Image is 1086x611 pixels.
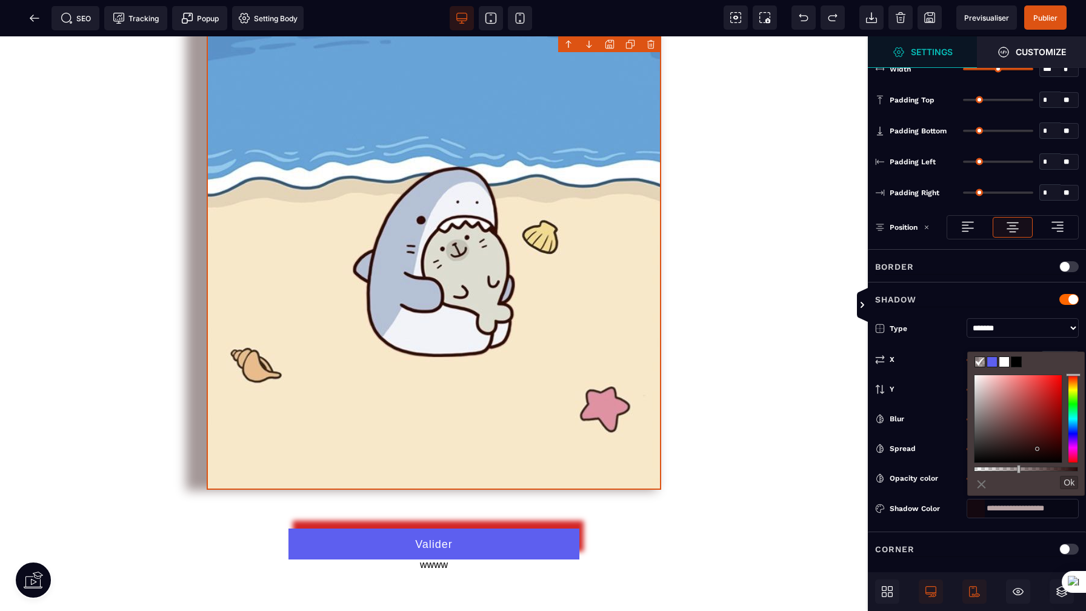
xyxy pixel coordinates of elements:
span: Open Blocks [875,579,899,604]
span: Publier [1033,13,1058,22]
p: Corner [875,542,914,556]
span: Padding Bottom [890,126,947,136]
span: Padding Top [890,95,934,105]
img: loading [1050,219,1065,234]
span: rgba(37, 10, 10, 0.42) [974,356,985,367]
img: loading [1005,220,1020,235]
button: Ok [1060,476,1078,489]
span: Tracking [113,12,159,24]
strong: Settings [911,47,953,56]
span: Open Layers [1050,579,1074,604]
img: loading [924,224,930,230]
button: Valider [288,492,579,523]
span: Padding Right [890,188,939,198]
span: Hide/Show Block [1006,579,1030,604]
span: Mobile Only [962,579,987,604]
span: Screenshot [753,5,777,30]
span: Preview [956,5,1017,30]
span: Open Style Manager [977,36,1086,68]
span: Type [890,322,907,335]
strong: Customize [1016,47,1066,56]
p: Position [875,221,918,233]
span: rgb(0, 0, 0) [1011,356,1022,367]
span: Settings [868,36,977,68]
span: Popup [181,12,219,24]
span: Y [890,383,894,395]
span: Opacity color [890,472,938,484]
img: loading [961,219,975,234]
span: Width [890,64,911,74]
span: Previsualiser [964,13,1009,22]
div: Shadow Color [890,502,962,515]
span: rgb(93, 95, 239) [987,356,998,367]
a: ⨯ [974,474,989,494]
span: Blur [890,413,904,425]
p: Shadow [875,292,916,307]
div: wwww [18,523,850,534]
p: Border [875,259,914,274]
span: Spread [890,442,916,455]
span: X [890,353,894,366]
span: View components [724,5,748,30]
span: Desktop Only [919,579,943,604]
span: SEO [61,12,91,24]
span: Setting Body [238,12,298,24]
span: rgb(255, 255, 255) [999,356,1010,367]
span: Padding Left [890,157,936,167]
